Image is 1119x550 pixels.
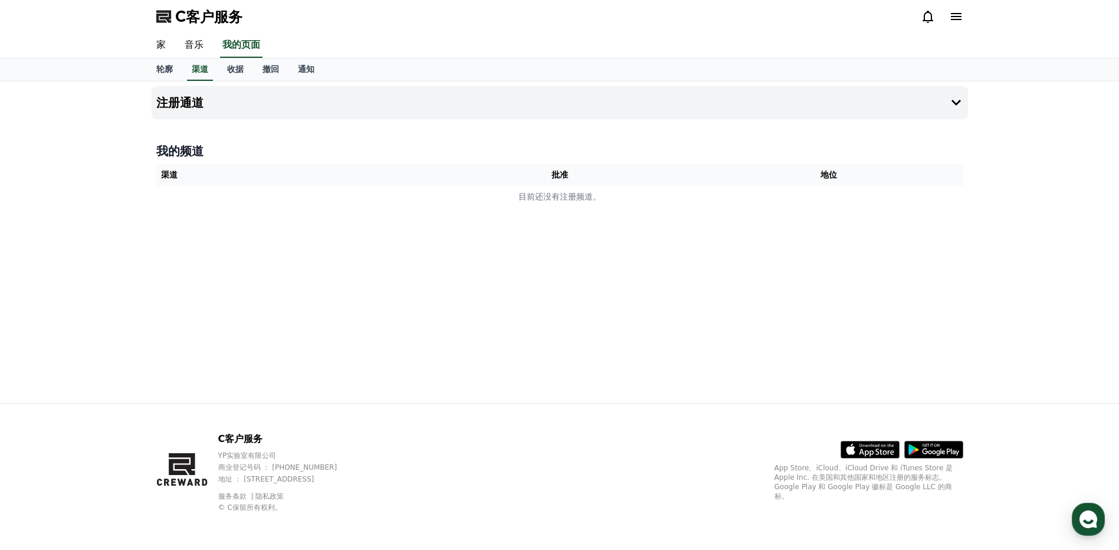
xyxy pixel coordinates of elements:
a: 隐私政策 [255,492,284,500]
font: 撤回 [262,64,279,74]
a: 渠道 [187,58,213,81]
font: 渠道 [192,64,208,74]
a: 撤回 [253,58,288,81]
a: 通知 [288,58,324,81]
a: 轮廓 [147,58,182,81]
a: 家 [147,33,175,58]
p: App Store、iCloud、iCloud Drive 和 iTunes Store 是 Apple Inc. 在美国和其他国家和地区注册的服务标志。Google Play 和 Google... [775,463,963,501]
a: 我的页面 [220,33,262,58]
span: C客户服务 [175,7,242,26]
p: © C保留所有权利。 [218,503,360,512]
p: C客户服务 [218,432,360,446]
p: YP实验室有限公司 [218,451,360,460]
font: 批准 [552,170,568,179]
a: C客户服务 [156,7,242,26]
p: 地址 ： [STREET_ADDRESS] [218,474,360,484]
a: 收据 [218,58,253,81]
font: 渠道 [161,170,178,179]
h4: 我的频道 [156,143,963,159]
font: 通知 [298,64,314,74]
font: 轮廓 [156,64,173,74]
h4: 注册通道 [156,96,204,109]
font: 收据 [227,64,244,74]
a: 服务条款 [218,492,255,500]
button: 注册通道 [152,86,968,119]
p: 商业登记号码 ： [PHONE_NUMBER] [218,463,360,472]
font: 地位 [821,170,837,179]
a: 音乐 [175,33,213,58]
font: 目前还没有注册频道。 [519,192,601,201]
